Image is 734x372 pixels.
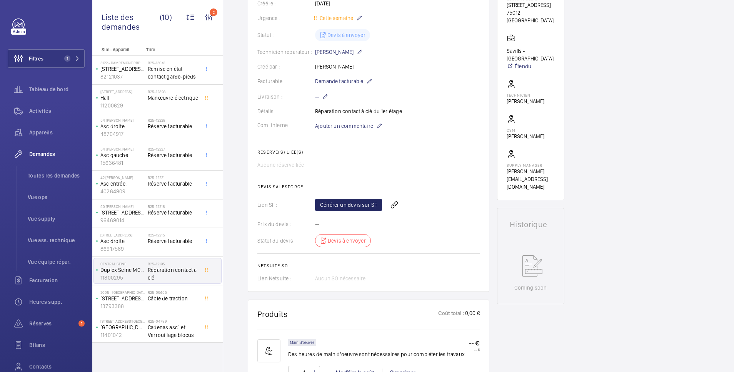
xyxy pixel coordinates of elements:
[464,309,480,319] p: 0,00 €
[100,209,145,216] p: [STREET_ADDRESS][PERSON_NAME]
[100,331,145,339] p: 11401042
[100,233,145,237] p: [STREET_ADDRESS]
[100,266,145,274] p: Duplex Seine MC igh
[28,172,85,179] span: Toutes les demandes
[29,276,85,284] span: Facturation
[290,341,314,344] p: Main d'oeuvre
[100,118,145,122] p: 54 [PERSON_NAME]
[148,233,199,237] h2: R25-12215
[315,199,382,211] a: Générer un devis sur SF
[507,128,544,132] p: CSM
[148,89,199,94] h2: R25-12893
[148,295,199,302] span: Câble de traction
[148,323,199,339] span: Cadenas asc1 et Verrouillage blocus
[100,89,145,94] p: [STREET_ADDRESS]
[148,180,199,188] span: Réserve facturable
[100,237,145,245] p: Asc droite
[257,263,480,268] h2: Netsuite SO
[100,94,145,102] p: Hall
[102,12,160,32] span: Liste des demandes
[315,92,328,101] p: --
[29,107,85,115] span: Activités
[288,350,466,358] p: Des heures de main d'oeuvre sont nécessaires pour compléter les travaux.
[469,339,480,347] p: -- €
[29,55,43,62] span: Filtres
[148,319,199,323] h2: R25-04789
[257,149,480,155] h2: Réserve(s) liée(s)
[8,49,85,68] button: Filtres1
[315,77,363,85] span: Demande facturable
[28,215,85,223] span: Vue supply
[507,168,555,191] p: [PERSON_NAME][EMAIL_ADDRESS][DOMAIN_NAME]
[100,274,145,282] p: 11800295
[28,193,85,201] span: Vue ops
[507,97,544,105] p: [PERSON_NAME]
[438,309,464,319] p: Coût total :
[257,339,280,362] img: muscle-sm.svg
[315,47,363,57] p: [PERSON_NAME]
[148,65,199,80] span: Remise en état contact garde-pieds
[29,363,85,370] span: Contacts
[29,298,85,306] span: Heures supp.
[100,151,145,159] p: Asc gauche
[100,216,145,224] p: 96469014
[100,60,145,65] p: 3122 - DAMREMONT RRP
[29,85,85,93] span: Tableau de bord
[148,204,199,209] h2: R25-12218
[29,150,85,158] span: Demandes
[28,236,85,244] span: Vue ass. technique
[148,261,199,266] h2: R25-12195
[100,204,145,209] p: 50 [PERSON_NAME]
[29,129,85,136] span: Appareils
[469,347,480,352] p: -- €
[148,118,199,122] h2: R25-12228
[100,122,145,130] p: Asc droite
[148,237,199,245] span: Réserve facturable
[148,122,199,130] span: Réserve facturable
[148,175,199,180] h2: R25-12221
[510,221,552,228] h1: Historique
[257,309,288,319] h1: Produits
[148,94,199,102] span: Manœuvre électrique
[507,47,555,62] p: Savills - [GEOGRAPHIC_DATA]
[78,320,85,327] span: 1
[148,266,199,282] span: Réparation contact à clé
[318,15,353,21] span: Cette semaine
[100,175,145,180] p: 42 [PERSON_NAME]
[507,132,544,140] p: [PERSON_NAME]
[92,47,143,52] p: Site - Appareil
[148,147,199,151] h2: R25-12227
[507,1,555,9] p: [STREET_ADDRESS]
[148,209,199,216] span: Réserve facturable
[100,73,145,80] p: 82121037
[100,180,145,188] p: Asc entrée.
[148,290,199,295] h2: R25-09455
[28,258,85,266] span: Vue équipe répar.
[100,147,145,151] p: 54 [PERSON_NAME]
[100,323,145,331] p: [GEOGRAPHIC_DATA]
[100,302,145,310] p: 13793388
[507,163,555,168] p: Supply manager
[507,9,555,24] p: 75012 [GEOGRAPHIC_DATA]
[315,122,373,130] span: Ajouter un commentaire
[514,284,547,292] p: Coming soon
[100,261,145,266] p: Central Seine
[146,47,197,52] p: Titre
[257,184,480,189] h2: Devis Salesforce
[100,245,145,253] p: 86917589
[29,320,75,327] span: Réserves
[507,62,555,70] a: Étendu
[148,151,199,159] span: Réserve facturable
[100,295,145,302] p: [STREET_ADDRESS]
[100,319,145,323] p: [STREET_ADDRESS][GEOGRAPHIC_DATA]
[148,60,199,65] h2: R25-13041
[100,290,145,295] p: 2005 - [GEOGRAPHIC_DATA] CRIMEE
[100,188,145,195] p: 40264909
[100,130,145,138] p: 48704917
[100,65,145,73] p: [STREET_ADDRESS]
[100,159,145,167] p: 15636481
[100,102,145,109] p: 11200629
[29,341,85,349] span: Bilans
[64,55,70,62] span: 1
[507,93,544,97] p: Technicien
